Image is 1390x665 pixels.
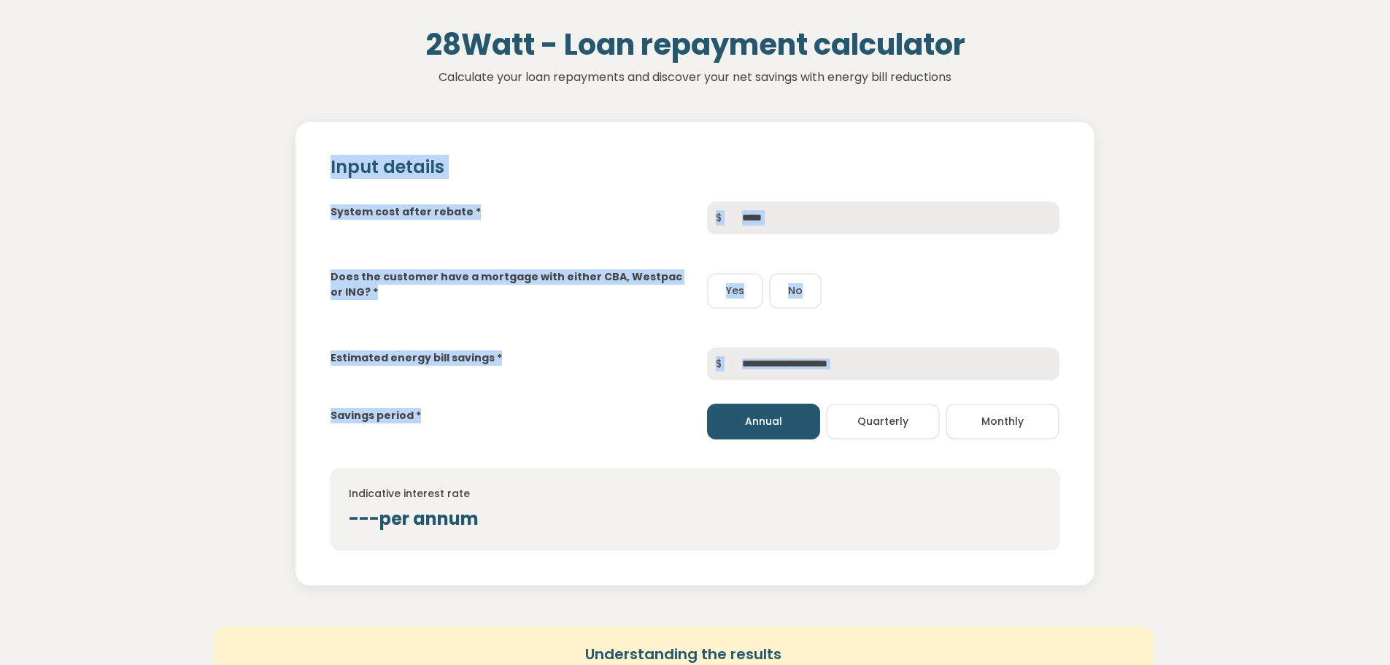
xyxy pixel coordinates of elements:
[331,269,683,300] label: Does the customer have a mortgage with either CBA, Westpac or ING? *
[331,157,1059,178] h2: Input details
[826,404,940,439] button: Quarterly
[331,350,502,366] label: Estimated energy bill savings *
[946,404,1059,439] button: Monthly
[349,487,1041,500] h4: Indicative interest rate
[707,273,763,309] button: Yes
[707,201,730,234] span: $
[331,408,421,423] label: Savings period *
[707,347,730,380] span: $
[707,404,821,439] button: Annual
[231,644,1136,664] h5: Understanding the results
[769,273,822,309] button: No
[349,506,1041,532] div: --- per annum
[331,204,481,220] label: System cost after rebate *
[214,68,1177,87] p: Calculate your loan repayments and discover your net savings with energy bill reductions
[214,27,1177,62] h1: 28Watt - Loan repayment calculator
